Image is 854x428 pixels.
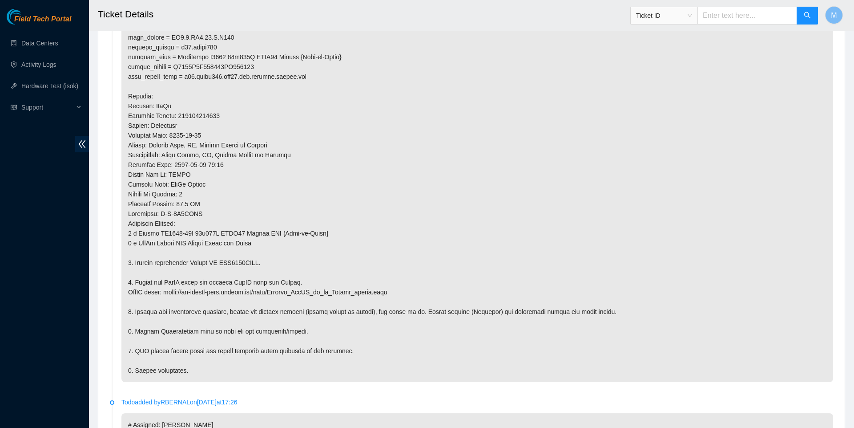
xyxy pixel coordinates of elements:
[14,15,71,24] span: Field Tech Portal
[804,12,811,20] span: search
[11,104,17,110] span: read
[7,16,71,28] a: Akamai TechnologiesField Tech Portal
[825,6,843,24] button: M
[21,98,74,116] span: Support
[797,7,818,24] button: search
[21,61,56,68] a: Activity Logs
[636,9,692,22] span: Ticket ID
[7,9,45,24] img: Akamai Technologies
[831,10,837,21] span: M
[121,397,833,407] p: Todo added by RBERNAL on [DATE] at 17:26
[75,136,89,152] span: double-left
[21,82,78,90] a: Hardware Test (isok)
[21,40,58,47] a: Data Centers
[697,7,797,24] input: Enter text here...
